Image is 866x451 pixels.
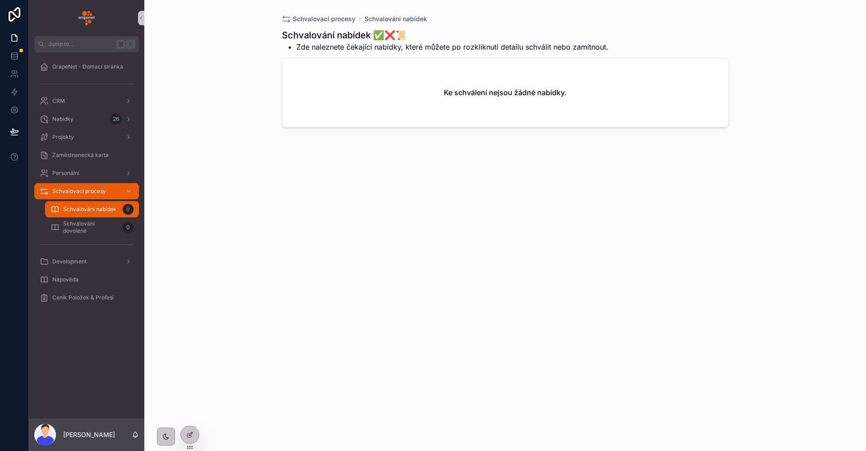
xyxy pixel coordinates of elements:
span: CRM [52,97,65,105]
button: Jump to...K [34,36,139,52]
span: Schvalování dovolené [63,220,119,235]
a: Nápověda [34,272,139,288]
div: 26 [110,114,122,124]
span: Jump to... [48,41,113,48]
p: [PERSON_NAME] [63,430,115,439]
span: Schvalování nabídek [63,206,116,213]
a: Development [34,253,139,270]
span: Projekty [52,133,74,141]
img: App logo [78,11,95,25]
span: Zaměstnanecká karta [52,152,109,159]
a: Schvalování nabídek [364,14,427,23]
a: Zaměstnanecká karta [34,147,139,163]
div: scrollable content [29,52,144,318]
span: Nabídky [52,115,74,123]
h1: Schvalování nabídek ✅❌📜 [282,29,608,41]
a: Nabídky26 [34,111,139,127]
span: Schvalovací procesy [52,188,106,195]
span: Personální [52,170,79,177]
a: Schvalovací procesy [34,183,139,199]
li: Zde naleznete čekající nabídky, které můžete po rozkliknutí detailu schválit nebo zamítnout. [296,41,608,52]
a: Projekty [34,129,139,145]
a: Ceník Položek & Profesí [34,290,139,306]
a: GrapeNet - Domací stránka [34,59,139,75]
a: Schvalování nabídek0 [45,201,139,217]
span: Schvalovací procesy [293,14,355,23]
a: Personální [34,165,139,181]
span: Ceník Položek & Profesí [52,294,114,301]
a: Schvalovací procesy [282,14,355,23]
h2: Ke schválení nejsou žádné nabídky. [444,87,567,98]
span: GrapeNet - Domací stránka [52,63,123,70]
span: Development [52,258,87,265]
span: K [127,41,134,48]
a: Schvalování dovolené0 [45,219,139,235]
div: 0 [123,204,134,215]
span: Nápověda [52,276,78,283]
div: 0 [123,222,134,233]
a: CRM [34,93,139,109]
